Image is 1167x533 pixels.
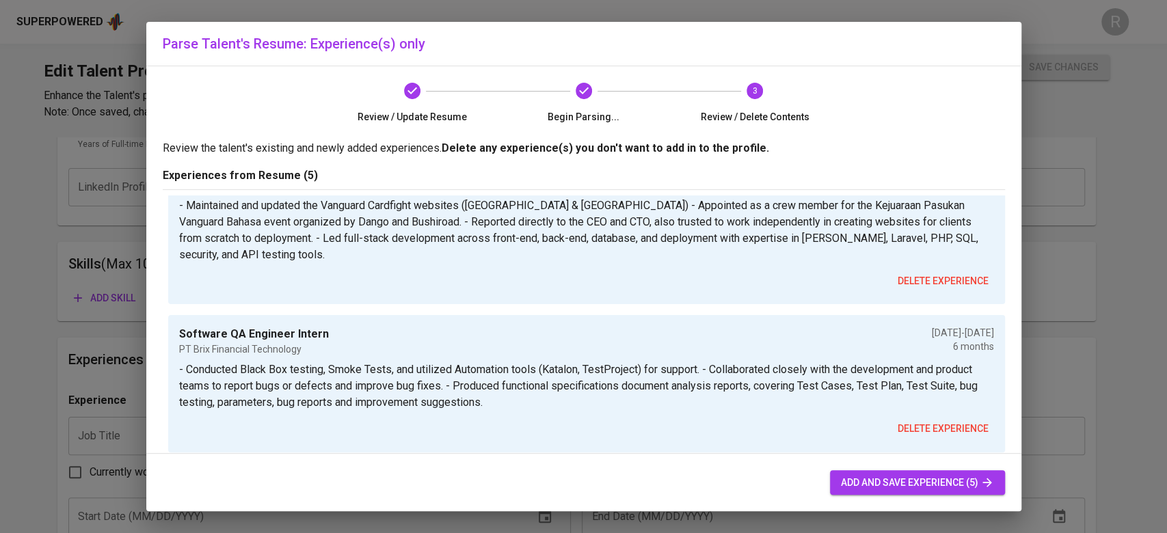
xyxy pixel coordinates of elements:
p: Software QA Engineer Intern [179,326,329,342]
b: Delete any experience(s) you don't want to add in to the profile. [442,141,769,154]
p: 6 months [932,340,994,353]
p: [DATE] - [DATE] [932,326,994,340]
span: add and save experience (5) [841,474,994,491]
span: Begin Parsing... [503,110,664,124]
h6: Parse Talent's Resume: Experience(s) only [163,33,1005,55]
button: delete experience [892,416,994,441]
button: add and save experience (5) [830,470,1005,495]
span: delete experience [898,273,989,290]
button: delete experience [892,269,994,294]
p: PT Brix Financial Technology [179,342,329,356]
p: Review the talent's existing and newly added experiences. [163,140,1005,156]
span: delete experience [898,420,989,437]
p: - Conducted Black Box testing, Smoke Tests, and utilized Automation tools (Katalon, TestProject) ... [179,361,994,411]
span: Review / Update Resume [332,110,493,124]
p: - Maintained and updated the Vanguard Cardfight websites ([GEOGRAPHIC_DATA] & [GEOGRAPHIC_DATA]) ... [179,197,994,263]
span: Review / Delete Contents [675,110,835,124]
text: 3 [753,86,757,96]
p: Experiences from Resume (5) [163,167,1005,184]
